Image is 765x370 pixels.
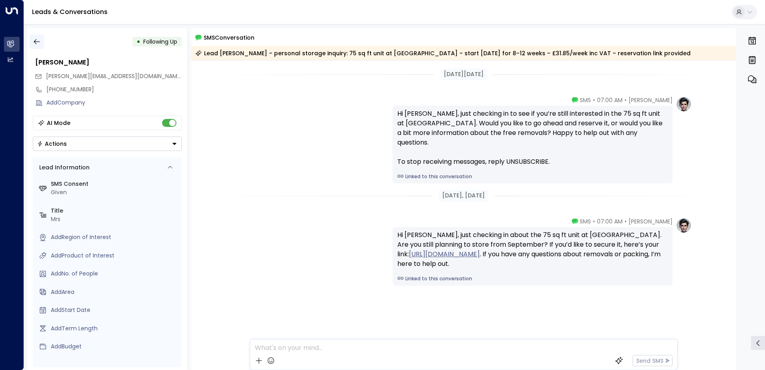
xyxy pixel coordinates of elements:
[47,119,70,127] div: AI Mode
[51,233,178,241] div: AddRegion of Interest
[397,109,668,167] div: Hi [PERSON_NAME], just checking in to see if you’re still interested in the 75 sq ft unit at [GEO...
[625,96,627,104] span: •
[46,85,182,94] div: [PHONE_NUMBER]
[46,72,182,80] span: longley@hotmail.co.uk
[593,96,595,104] span: •
[51,215,178,223] div: Mrs
[36,163,90,172] div: Lead Information
[597,217,623,225] span: 07:00 AM
[51,306,178,314] div: AddStart Date
[37,140,67,147] div: Actions
[580,96,591,104] span: SMS
[51,342,178,351] div: AddBudget
[397,173,668,180] a: Linked to this conversation
[204,33,254,42] span: SMS Conversation
[597,96,623,104] span: 07:00 AM
[51,180,178,188] label: SMS Consent
[46,72,182,80] span: [PERSON_NAME][EMAIL_ADDRESS][DOMAIN_NAME]
[51,288,178,296] div: AddArea
[409,249,480,259] a: [URL][DOMAIN_NAME]
[35,58,182,67] div: [PERSON_NAME]
[593,217,595,225] span: •
[676,96,692,112] img: profile-logo.png
[629,96,673,104] span: [PERSON_NAME]
[136,34,140,49] div: •
[51,207,178,215] label: Title
[580,217,591,225] span: SMS
[441,68,487,80] div: [DATE][DATE]
[46,99,182,107] div: AddCompany
[51,269,178,278] div: AddNo. of People
[397,230,668,269] div: Hi [PERSON_NAME], just checking in about the 75 sq ft unit at [GEOGRAPHIC_DATA]. Are you still pl...
[676,217,692,233] img: profile-logo.png
[51,251,178,260] div: AddProduct of Interest
[195,49,691,57] div: Lead [PERSON_NAME] – personal storage inquiry: 75 sq ft unit at [GEOGRAPHIC_DATA] – start [DATE] ...
[32,7,108,16] a: Leads & Conversations
[51,324,178,333] div: AddTerm Length
[33,137,182,151] button: Actions
[51,361,178,369] label: Source
[397,275,668,282] a: Linked to this conversation
[439,190,488,201] div: [DATE], [DATE]
[143,38,177,46] span: Following Up
[33,137,182,151] div: Button group with a nested menu
[629,217,673,225] span: [PERSON_NAME]
[625,217,627,225] span: •
[51,188,178,197] div: Given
